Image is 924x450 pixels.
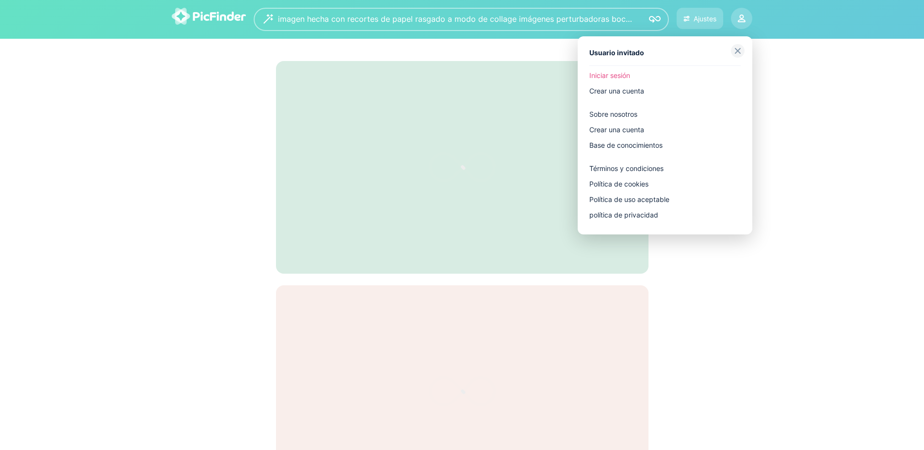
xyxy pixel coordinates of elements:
[589,110,637,118] font: Sobre nosotros
[589,161,741,176] a: Términos y condiciones
[589,176,741,192] a: Política de cookies
[589,211,658,219] font: política de privacidad
[589,48,644,57] font: Usuario invitado
[589,138,741,153] a: Base de conocimientos
[589,180,648,188] font: Política de cookies
[589,107,741,122] a: Sobre nosotros
[589,141,663,149] font: Base de conocimientos
[589,164,664,172] font: Términos y condiciones
[589,122,741,138] a: Crear una cuenta
[589,195,669,203] font: Política de uso aceptable
[589,192,741,207] a: Política de uso aceptable
[589,207,741,223] a: política de privacidad
[731,44,745,58] img: close-grey.svg
[589,83,741,99] a: Crear una cuenta
[589,71,630,79] font: Iniciar sesión
[589,87,644,95] font: Crear una cuenta
[589,125,644,134] font: Crear una cuenta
